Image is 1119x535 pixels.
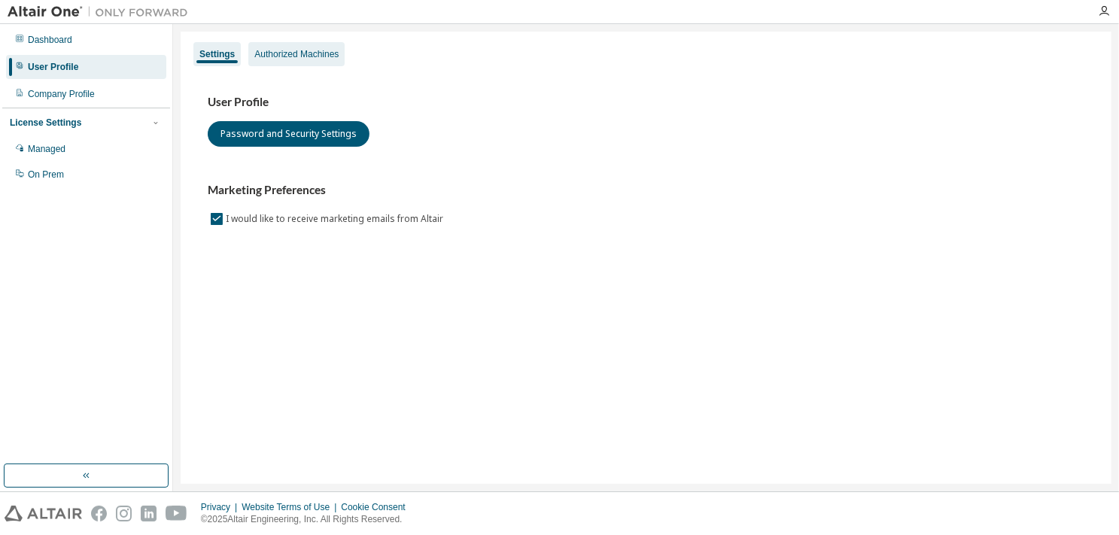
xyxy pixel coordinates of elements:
[208,121,369,147] button: Password and Security Settings
[199,48,235,60] div: Settings
[242,501,341,513] div: Website Terms of Use
[28,143,65,155] div: Managed
[254,48,339,60] div: Authorized Machines
[208,95,1084,110] h3: User Profile
[28,88,95,100] div: Company Profile
[226,210,446,228] label: I would like to receive marketing emails from Altair
[8,5,196,20] img: Altair One
[141,506,157,521] img: linkedin.svg
[91,506,107,521] img: facebook.svg
[201,501,242,513] div: Privacy
[116,506,132,521] img: instagram.svg
[28,61,78,73] div: User Profile
[208,183,1084,198] h3: Marketing Preferences
[166,506,187,521] img: youtube.svg
[341,501,414,513] div: Cookie Consent
[28,169,64,181] div: On Prem
[10,117,81,129] div: License Settings
[28,34,72,46] div: Dashboard
[201,513,415,526] p: © 2025 Altair Engineering, Inc. All Rights Reserved.
[5,506,82,521] img: altair_logo.svg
